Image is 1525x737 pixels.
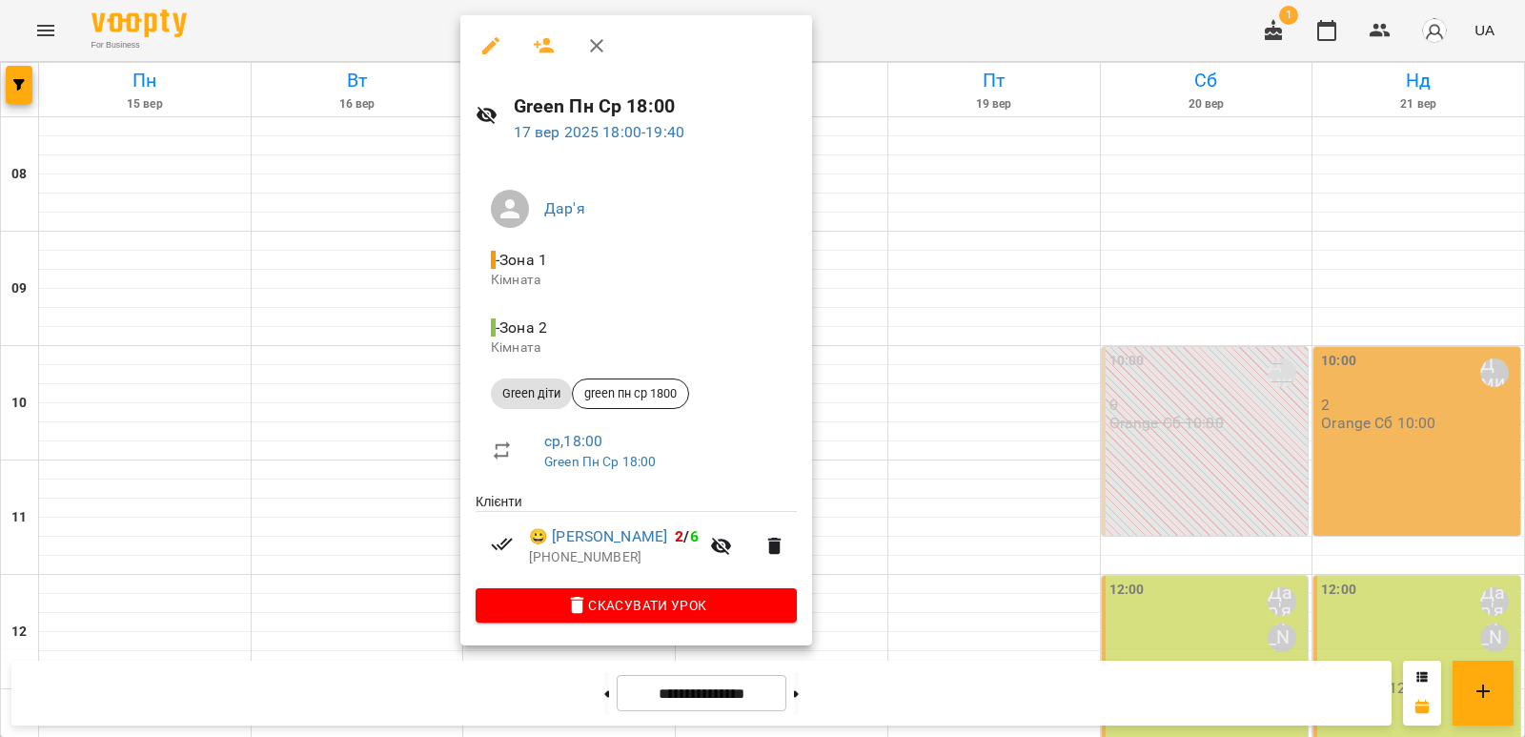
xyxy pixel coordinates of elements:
span: Скасувати Урок [491,594,782,617]
a: 17 вер 2025 18:00-19:40 [514,123,684,141]
a: Green Пн Ср 18:00 [544,454,657,469]
ul: Клієнти [476,492,797,587]
span: Green діти [491,385,572,402]
p: Кімната [491,338,782,358]
a: 😀 [PERSON_NAME] [529,525,667,548]
p: [PHONE_NUMBER] [529,548,699,567]
svg: Візит сплачено [491,533,514,556]
span: - Зона 2 [491,318,551,337]
span: green пн ср 1800 [573,385,688,402]
button: Скасувати Урок [476,588,797,623]
a: ср , 18:00 [544,432,602,450]
span: - Зона 1 [491,251,551,269]
h6: Green Пн Ср 18:00 [514,92,798,121]
span: 2 [675,527,683,545]
p: Кімната [491,271,782,290]
b: / [675,527,698,545]
div: green пн ср 1800 [572,379,689,409]
a: Дар'я [544,199,585,217]
span: 6 [690,527,699,545]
